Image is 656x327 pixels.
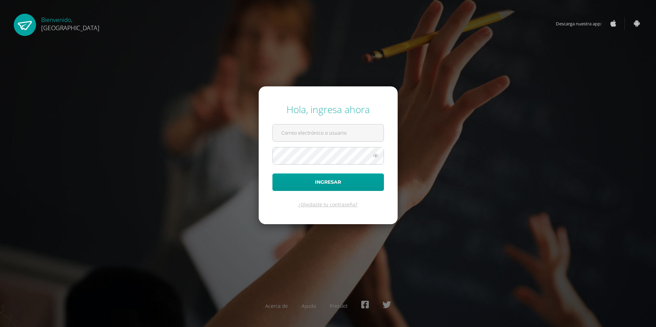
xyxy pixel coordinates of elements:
[272,103,384,116] div: Hola, ingresa ahora
[302,303,316,309] a: Ayuda
[265,303,288,309] a: Acerca de
[298,201,358,208] a: ¿Olvidaste tu contraseña?
[330,303,348,309] a: Presskit
[273,124,384,141] input: Correo electrónico o usuario
[41,14,99,32] div: Bienvenido,
[41,24,99,32] span: [GEOGRAPHIC_DATA]
[272,173,384,191] button: Ingresar
[556,17,608,30] span: Descarga nuestra app:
